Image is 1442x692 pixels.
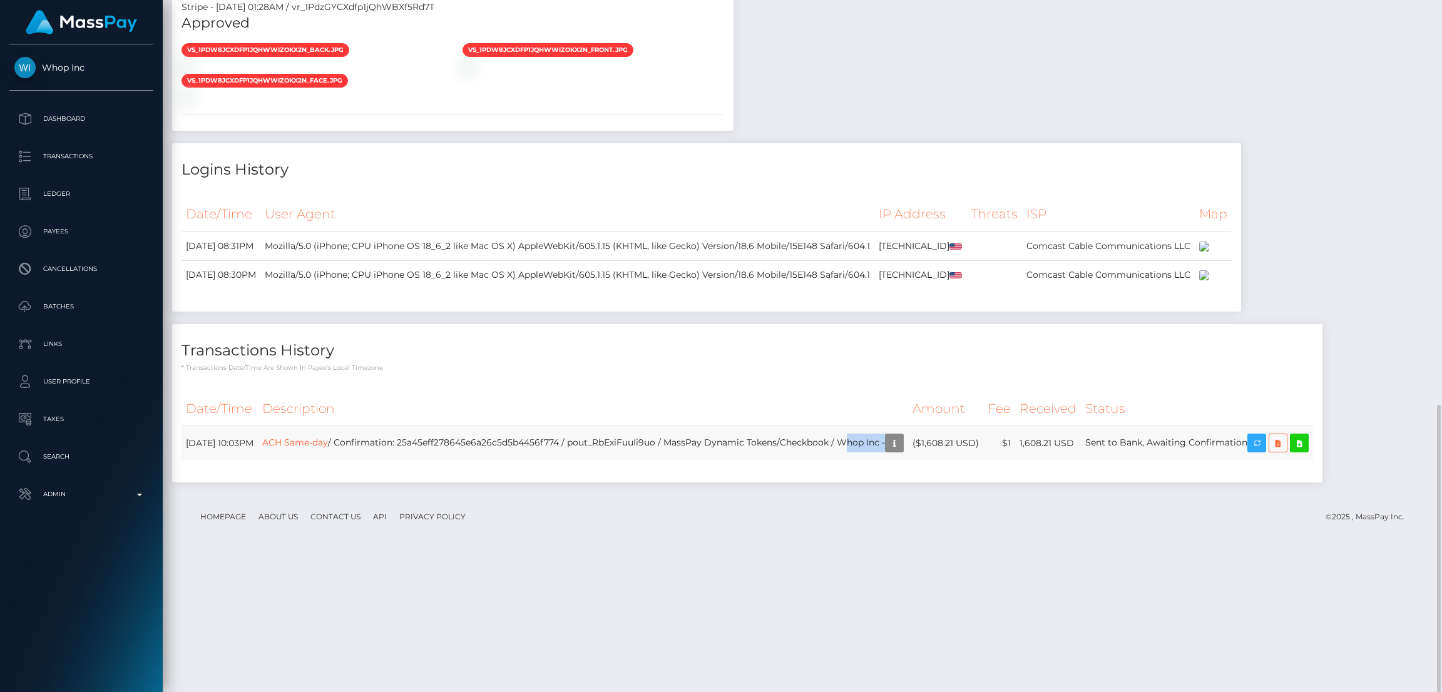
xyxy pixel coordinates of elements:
td: Comcast Cable Communications LLC [1022,232,1195,260]
th: Map [1195,197,1232,232]
img: 200x100 [1199,242,1209,252]
a: Contact Us [305,507,366,526]
p: Payees [14,222,148,241]
p: Batches [14,297,148,316]
h5: Approved [182,14,724,33]
p: * Transactions date/time are shown in payee's local timezone [182,363,1313,372]
p: Search [14,447,148,466]
a: Transactions [9,141,153,172]
a: Batches [9,291,153,322]
a: Taxes [9,404,153,435]
a: Privacy Policy [394,507,471,526]
h4: Transactions History [182,340,1313,362]
td: Mozilla/5.0 (iPhone; CPU iPhone OS 18_6_2 like Mac OS X) AppleWebKit/605.1.15 (KHTML, like Gecko)... [260,260,874,289]
a: Homepage [195,507,251,526]
th: ISP [1022,197,1195,232]
img: vr_1PdzGYCXdfp1jQhWBXf5Rd7Tfile_1PdzFyCXdfp1jQhWdz1I2XKx [463,62,473,72]
p: Cancellations [14,260,148,278]
a: Search [9,441,153,472]
td: [TECHNICAL_ID] [874,232,966,260]
h4: Logins History [182,159,1232,181]
a: Admin [9,479,153,510]
td: 1,608.21 USD [1015,426,1081,460]
td: Comcast Cable Communications LLC [1022,260,1195,289]
img: vr_1PdzGYCXdfp1jQhWBXf5Rd7Tfile_1PdzGTCXdfp1jQhWU0hmVthp [182,93,192,103]
img: 200x100 [1199,270,1209,280]
th: IP Address [874,197,966,232]
th: Fee [983,392,1015,426]
th: Received [1015,392,1081,426]
td: [DATE] 10:03PM [182,426,258,460]
p: Transactions [14,147,148,166]
th: Description [258,392,908,426]
span: vs_1Pdw8jCXdfp1jQhWwiZOkx2n_front.jpg [463,43,633,57]
td: ($1,608.21 USD) [908,426,983,460]
td: / Confirmation: 25a45eff278645e6a26c5d5b4456f774 / pout_RbExiFuuIi9uo / MassPay Dynamic Tokens/Ch... [258,426,908,460]
p: Taxes [14,410,148,429]
a: Links [9,328,153,360]
div: © 2025 , MassPay Inc. [1326,510,1414,524]
th: Threats [966,197,1022,232]
td: $1 [983,426,1015,460]
th: Date/Time [182,392,258,426]
a: Payees [9,216,153,247]
span: vs_1Pdw8jCXdfp1jQhWwiZOkx2n_face.jpg [182,74,348,88]
img: us.png [949,243,962,250]
img: us.png [949,272,962,279]
p: User Profile [14,372,148,391]
a: About Us [253,507,303,526]
img: Whop Inc [14,57,36,78]
span: vs_1Pdw8jCXdfp1jQhWwiZOkx2n_back.jpg [182,43,349,57]
p: Links [14,335,148,354]
a: Cancellations [9,253,153,285]
th: User Agent [260,197,874,232]
span: Whop Inc [9,62,153,73]
p: Dashboard [14,109,148,128]
img: MassPay Logo [26,10,137,34]
div: Stripe - [DATE] 01:28AM / vr_1PdzGYCXdfp1jQhWBXf5Rd7T [172,1,734,14]
td: [TECHNICAL_ID] [874,260,966,289]
a: Ledger [9,178,153,210]
th: Amount [908,392,983,426]
td: [DATE] 08:30PM [182,260,260,289]
a: API [368,507,392,526]
a: Dashboard [9,103,153,135]
th: Date/Time [182,197,260,232]
td: [DATE] 08:31PM [182,232,260,260]
td: Sent to Bank, Awaiting Confirmation [1081,426,1313,460]
th: Status [1081,392,1313,426]
p: Ledger [14,185,148,203]
a: User Profile [9,366,153,397]
img: vr_1PdzGYCXdfp1jQhWBXf5Rd7Tfile_1PdzG8CXdfp1jQhWjsLyxdww [182,62,192,72]
td: Mozilla/5.0 (iPhone; CPU iPhone OS 18_6_2 like Mac OS X) AppleWebKit/605.1.15 (KHTML, like Gecko)... [260,232,874,260]
a: ACH Same-day [262,437,328,448]
p: Admin [14,485,148,504]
